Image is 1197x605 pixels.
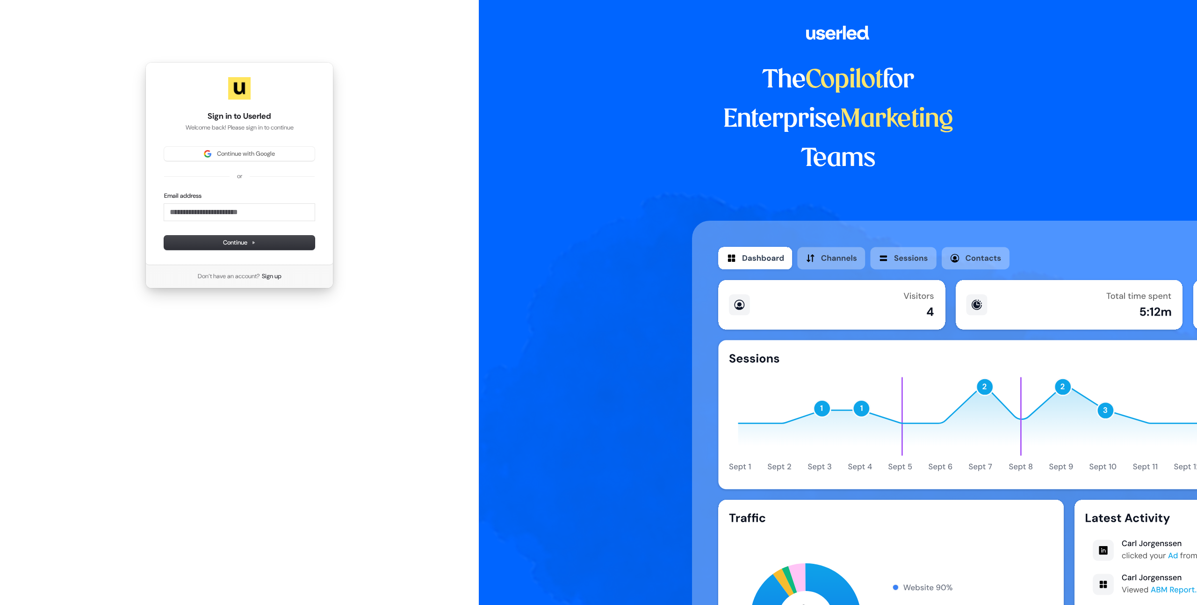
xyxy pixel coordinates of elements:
span: Copilot [806,68,883,93]
label: Email address [164,192,202,200]
p: or [237,172,242,180]
img: Userled [228,77,251,100]
button: Sign in with GoogleContinue with Google [164,147,315,161]
button: Continue [164,236,315,250]
a: Sign up [262,272,281,281]
h1: The for Enterprise Teams [692,61,984,179]
span: Continue with Google [217,150,275,158]
span: Continue [223,238,256,247]
span: Marketing [840,108,953,132]
h1: Sign in to Userled [164,111,315,122]
span: Don’t have an account? [198,272,260,281]
p: Welcome back! Please sign in to continue [164,123,315,132]
img: Sign in with Google [204,150,211,158]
